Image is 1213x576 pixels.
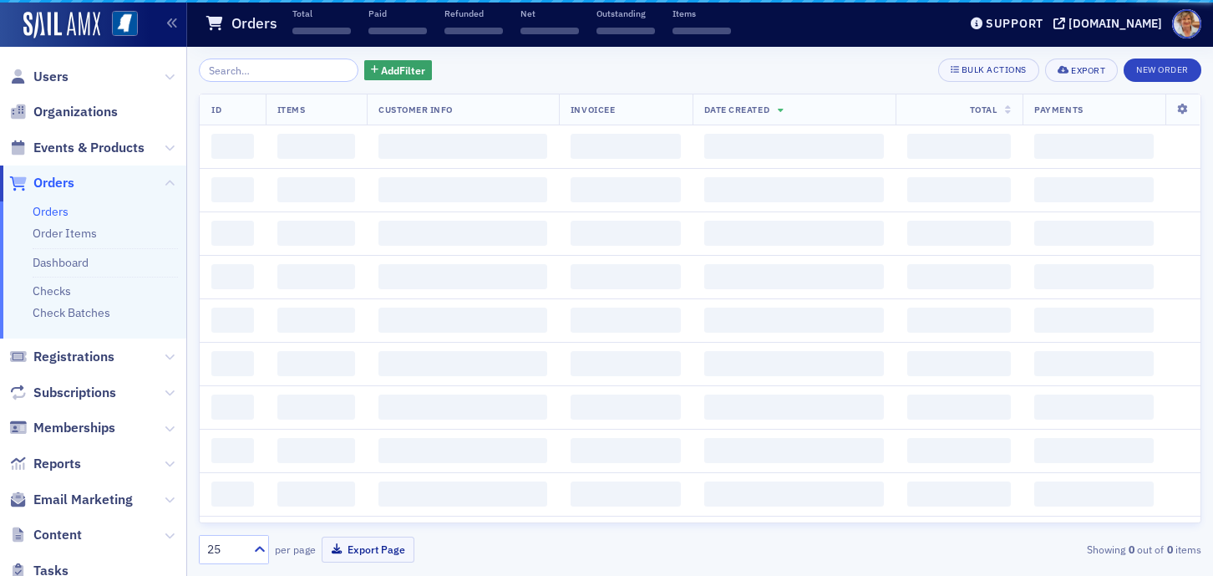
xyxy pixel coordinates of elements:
[33,419,115,437] span: Memberships
[571,438,681,463] span: ‌
[1164,542,1175,557] strong: 0
[33,491,133,509] span: Email Marketing
[211,177,254,202] span: ‌
[211,308,254,333] span: ‌
[1034,308,1154,333] span: ‌
[672,8,731,19] p: Items
[277,438,355,463] span: ‌
[277,134,355,159] span: ‌
[907,221,1012,246] span: ‌
[1124,61,1201,76] a: New Order
[368,8,427,19] p: Paid
[704,104,769,115] span: Date Created
[938,59,1039,82] button: Bulk Actions
[378,221,547,246] span: ‌
[275,542,316,557] label: per page
[970,104,997,115] span: Total
[9,68,69,86] a: Users
[378,351,547,376] span: ‌
[1034,104,1083,115] span: Payments
[704,395,884,420] span: ‌
[571,221,681,246] span: ‌
[277,351,355,376] span: ‌
[1068,16,1162,31] div: [DOMAIN_NAME]
[1125,542,1137,557] strong: 0
[292,28,351,34] span: ‌
[571,395,681,420] span: ‌
[292,8,351,19] p: Total
[962,65,1027,74] div: Bulk Actions
[1045,59,1118,82] button: Export
[112,11,138,37] img: SailAMX
[704,264,884,289] span: ‌
[907,395,1012,420] span: ‌
[378,134,547,159] span: ‌
[907,264,1012,289] span: ‌
[33,384,116,402] span: Subscriptions
[9,455,81,473] a: Reports
[33,283,71,298] a: Checks
[378,482,547,507] span: ‌
[277,264,355,289] span: ‌
[211,482,254,507] span: ‌
[368,28,427,34] span: ‌
[378,104,453,115] span: Customer Info
[879,542,1201,557] div: Showing out of items
[1034,221,1154,246] span: ‌
[571,351,681,376] span: ‌
[322,537,414,563] button: Export Page
[23,12,100,38] img: SailAMX
[33,455,81,473] span: Reports
[520,8,579,19] p: Net
[704,308,884,333] span: ‌
[231,13,277,33] h1: Orders
[33,174,74,192] span: Orders
[211,264,254,289] span: ‌
[199,59,358,82] input: Search…
[33,305,110,320] a: Check Batches
[9,384,116,402] a: Subscriptions
[277,221,355,246] span: ‌
[704,482,884,507] span: ‌
[33,68,69,86] span: Users
[520,28,579,34] span: ‌
[378,177,547,202] span: ‌
[1053,18,1168,29] button: [DOMAIN_NAME]
[1034,177,1154,202] span: ‌
[571,482,681,507] span: ‌
[704,351,884,376] span: ‌
[33,226,97,241] a: Order Items
[907,438,1012,463] span: ‌
[907,482,1012,507] span: ‌
[211,395,254,420] span: ‌
[277,482,355,507] span: ‌
[704,177,884,202] span: ‌
[704,221,884,246] span: ‌
[986,16,1043,31] div: Support
[207,541,244,558] div: 25
[33,255,89,270] a: Dashboard
[33,139,145,157] span: Events & Products
[211,104,221,115] span: ID
[907,134,1012,159] span: ‌
[907,308,1012,333] span: ‌
[571,308,681,333] span: ‌
[211,438,254,463] span: ‌
[277,104,306,115] span: Items
[211,134,254,159] span: ‌
[571,134,681,159] span: ‌
[378,308,547,333] span: ‌
[33,526,82,544] span: Content
[571,177,681,202] span: ‌
[9,103,118,121] a: Organizations
[33,103,118,121] span: Organizations
[1034,351,1154,376] span: ‌
[1034,264,1154,289] span: ‌
[596,8,655,19] p: Outstanding
[277,395,355,420] span: ‌
[704,438,884,463] span: ‌
[907,177,1012,202] span: ‌
[444,8,503,19] p: Refunded
[1172,9,1201,38] span: Profile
